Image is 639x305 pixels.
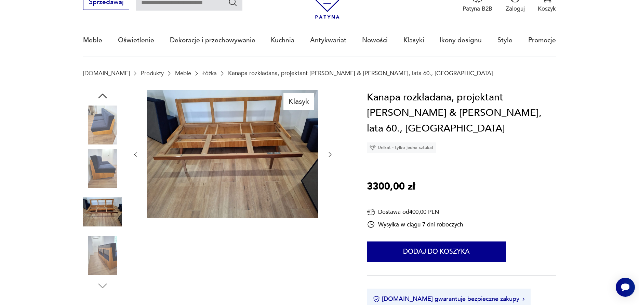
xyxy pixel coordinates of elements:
[367,142,436,153] div: Unikat - tylko jedna sztuka!
[83,70,130,77] a: [DOMAIN_NAME]
[528,25,556,56] a: Promocje
[271,25,294,56] a: Kuchnia
[141,70,164,77] a: Produkty
[367,208,463,216] div: Dostawa od 400,00 PLN
[463,5,492,13] p: Patyna B2B
[83,25,102,56] a: Meble
[367,208,375,216] img: Ikona dostawy
[367,179,415,195] p: 3300,00 zł
[506,5,525,13] p: Zaloguj
[118,25,154,56] a: Oświetlenie
[175,70,191,77] a: Meble
[440,25,482,56] a: Ikony designu
[616,278,635,297] iframe: Smartsupp widget button
[367,241,506,262] button: Dodaj do koszyka
[373,296,380,303] img: Ikona certyfikatu
[373,295,524,303] button: [DOMAIN_NAME] gwarantuje bezpieczne zakupy
[202,70,217,77] a: Łóżka
[83,193,122,232] img: Zdjęcie produktu Kanapa rozkładana, projektant Lejkowski & Leśniewski, lata 60., Polska
[522,297,524,301] img: Ikona strzałki w prawo
[362,25,388,56] a: Nowości
[403,25,424,56] a: Klasyki
[83,149,122,188] img: Zdjęcie produktu Kanapa rozkładana, projektant Lejkowski & Leśniewski, lata 60., Polska
[83,106,122,144] img: Zdjęcie produktu Kanapa rozkładana, projektant Lejkowski & Leśniewski, lata 60., Polska
[228,70,493,77] p: Kanapa rozkładana, projektant [PERSON_NAME] & [PERSON_NAME], lata 60., [GEOGRAPHIC_DATA]
[497,25,512,56] a: Style
[367,220,463,228] div: Wysyłka w ciągu 7 dni roboczych
[283,93,314,110] div: Klasyk
[538,5,556,13] p: Koszyk
[170,25,255,56] a: Dekoracje i przechowywanie
[147,90,318,218] img: Zdjęcie produktu Kanapa rozkładana, projektant Lejkowski & Leśniewski, lata 60., Polska
[310,25,346,56] a: Antykwariat
[367,90,556,137] h1: Kanapa rozkładana, projektant [PERSON_NAME] & [PERSON_NAME], lata 60., [GEOGRAPHIC_DATA]
[370,144,376,151] img: Ikona diamentu
[83,236,122,275] img: Zdjęcie produktu Kanapa rozkładana, projektant Lejkowski & Leśniewski, lata 60., Polska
